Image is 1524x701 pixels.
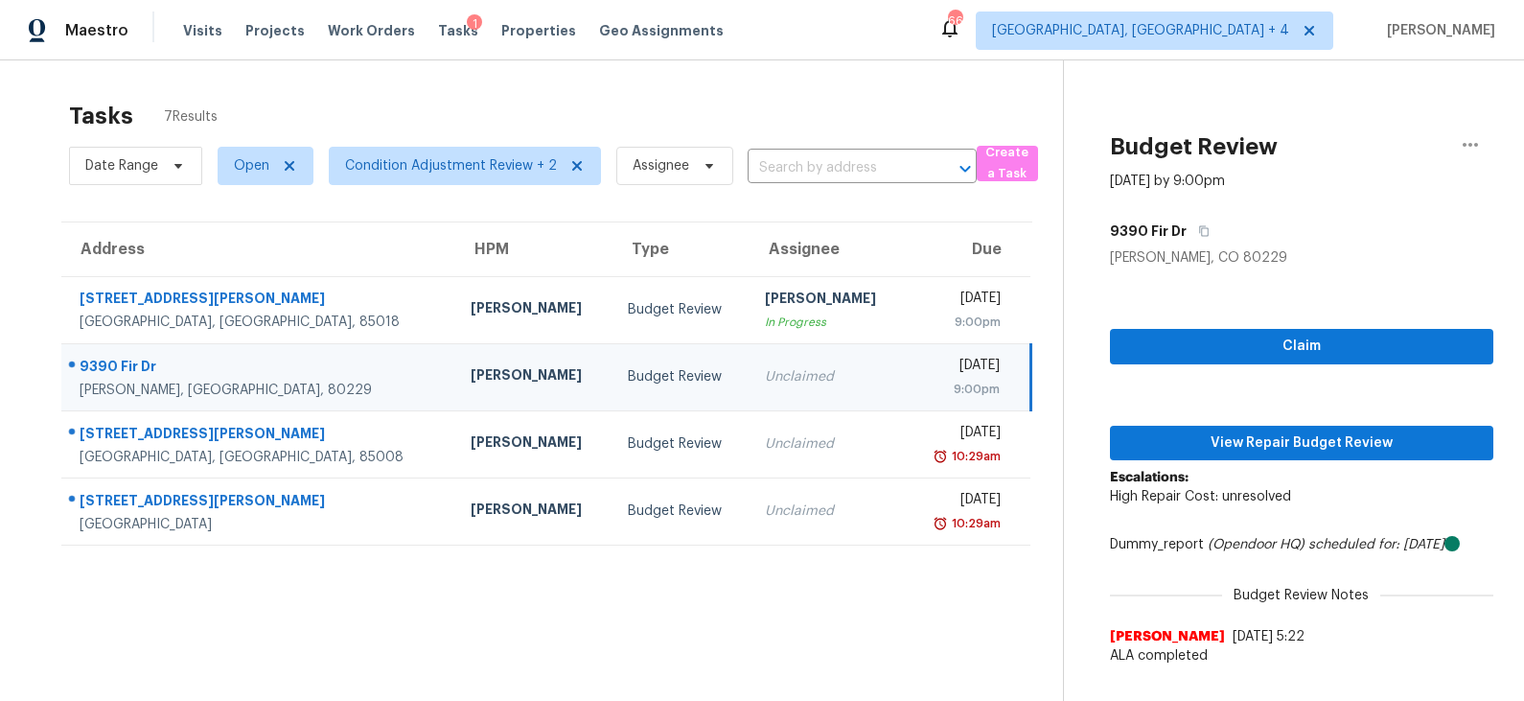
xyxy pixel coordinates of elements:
span: [DATE] 5:22 [1233,630,1305,643]
th: Type [612,222,750,276]
img: Overdue Alarm Icon [933,447,948,466]
div: [DATE] [921,289,1001,313]
span: ALA completed [1110,646,1493,666]
div: Budget Review [628,300,734,319]
div: [DATE] [921,423,1001,447]
div: [STREET_ADDRESS][PERSON_NAME] [80,424,440,448]
span: Open [234,156,269,175]
div: Budget Review [628,502,734,521]
span: Budget Review Notes [1222,586,1380,605]
div: [STREET_ADDRESS][PERSON_NAME] [80,491,440,515]
span: [PERSON_NAME] [1110,627,1225,646]
div: 1 [467,14,482,34]
span: Tasks [438,24,478,37]
div: [PERSON_NAME] [471,500,596,524]
span: Properties [501,21,576,40]
div: Budget Review [628,434,734,454]
div: Dummy_report [1110,535,1493,554]
th: HPM [455,222,612,276]
h2: Tasks [69,106,133,126]
div: [PERSON_NAME] [471,365,596,389]
button: Claim [1110,329,1493,364]
span: 7 Results [164,107,218,127]
div: [DATE] by 9:00pm [1110,172,1225,191]
th: Address [61,222,455,276]
span: [PERSON_NAME] [1379,21,1495,40]
span: View Repair Budget Review [1125,432,1478,456]
span: Condition Adjustment Review + 2 [345,156,557,175]
div: [PERSON_NAME], [GEOGRAPHIC_DATA], 80229 [80,381,440,400]
button: Open [952,155,979,182]
div: In Progress [765,313,890,332]
div: 9:00pm [921,313,1001,332]
i: scheduled for: [DATE] [1308,538,1444,551]
span: Work Orders [328,21,415,40]
div: 9390 Fir Dr [80,357,440,381]
button: Create a Task [977,146,1038,181]
div: Budget Review [628,367,734,386]
b: Escalations: [1110,471,1189,484]
div: [PERSON_NAME], CO 80229 [1110,248,1493,268]
div: Unclaimed [765,434,890,454]
div: [PERSON_NAME] [471,432,596,456]
span: High Repair Cost: unresolved [1110,490,1291,503]
span: Date Range [85,156,158,175]
h2: Budget Review [1110,137,1278,156]
th: Assignee [750,222,906,276]
div: [DATE] [921,356,1000,380]
i: (Opendoor HQ) [1208,538,1305,551]
span: [GEOGRAPHIC_DATA], [GEOGRAPHIC_DATA] + 4 [992,21,1289,40]
div: [STREET_ADDRESS][PERSON_NAME] [80,289,440,313]
div: [PERSON_NAME] [765,289,890,313]
div: [GEOGRAPHIC_DATA], [GEOGRAPHIC_DATA], 85008 [80,448,440,467]
th: Due [906,222,1030,276]
div: 66 [948,12,961,31]
div: 9:00pm [921,380,1000,399]
button: Copy Address [1187,214,1212,248]
div: [DATE] [921,490,1001,514]
div: 10:29am [948,514,1001,533]
span: Visits [183,21,222,40]
div: [GEOGRAPHIC_DATA] [80,515,440,534]
span: Claim [1125,335,1478,359]
div: Unclaimed [765,367,890,386]
input: Search by address [748,153,923,183]
div: Unclaimed [765,502,890,521]
span: Projects [245,21,305,40]
div: 10:29am [948,447,1001,466]
img: Overdue Alarm Icon [933,514,948,533]
div: [GEOGRAPHIC_DATA], [GEOGRAPHIC_DATA], 85018 [80,313,440,332]
button: View Repair Budget Review [1110,426,1493,461]
h5: 9390 Fir Dr [1110,222,1187,241]
div: [PERSON_NAME] [471,298,596,322]
span: Assignee [633,156,689,175]
span: Maestro [65,21,128,40]
span: Create a Task [986,142,1028,186]
span: Geo Assignments [599,21,724,40]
